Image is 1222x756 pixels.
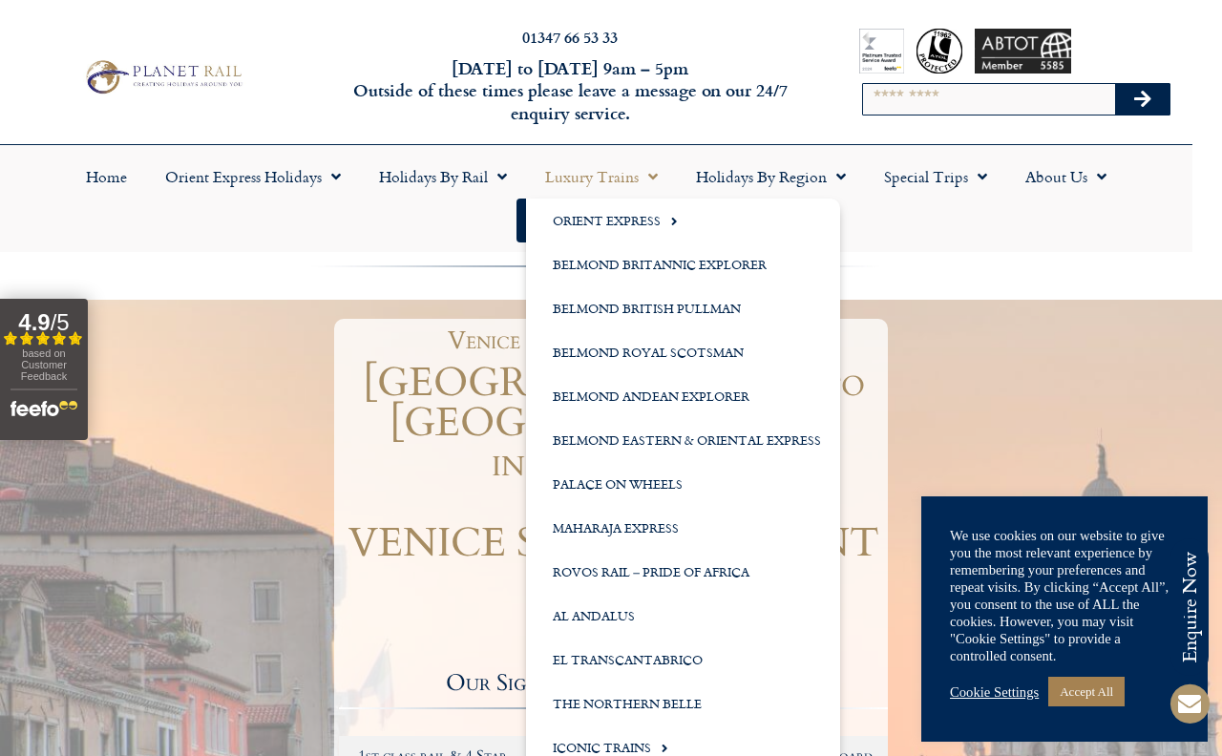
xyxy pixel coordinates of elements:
h6: [DATE] to [DATE] 9am – 5pm Outside of these times please leave a message on our 24/7 enquiry serv... [330,57,810,124]
a: Holidays by Rail [360,155,526,199]
a: Belmond Britannic Explorer [526,242,840,286]
a: Holidays by Region [677,155,865,199]
a: The Northern Belle [526,682,840,725]
a: Maharaja Express [526,506,840,550]
div: We use cookies on our website to give you the most relevant experience by remembering your prefer... [950,527,1179,664]
a: About Us [1006,155,1126,199]
a: Belmond Eastern & Oriental Express [526,418,840,462]
a: Palace on Wheels [526,462,840,506]
img: Planet Rail Train Holidays Logo [79,56,245,97]
a: Cookie Settings [950,683,1039,701]
a: Accept All [1048,677,1125,706]
h2: Our Signature Journey for 2026 [339,672,888,695]
nav: Menu [10,155,1183,242]
a: Rovos Rail – Pride of Africa [526,550,840,594]
a: Special Trips [865,155,1006,199]
a: 01347 66 53 33 [522,26,618,48]
a: El Transcantabrico [526,638,840,682]
h1: Venice Simplon Orient Express [348,328,878,353]
a: Luxury Trains [526,155,677,199]
a: Al Andalus [526,594,840,638]
a: Belmond British Pullman [526,286,840,330]
a: Start your Journey [516,199,677,242]
a: Orient Express Holidays [146,155,360,199]
button: Search [1115,84,1170,115]
a: Orient Express [526,199,840,242]
a: Home [67,155,146,199]
a: Belmond Andean Explorer [526,374,840,418]
h1: [GEOGRAPHIC_DATA] to [GEOGRAPHIC_DATA] including the VENICE SIMPLON ORIENT EXPRESS [339,363,888,603]
a: Belmond Royal Scotsman [526,330,840,374]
